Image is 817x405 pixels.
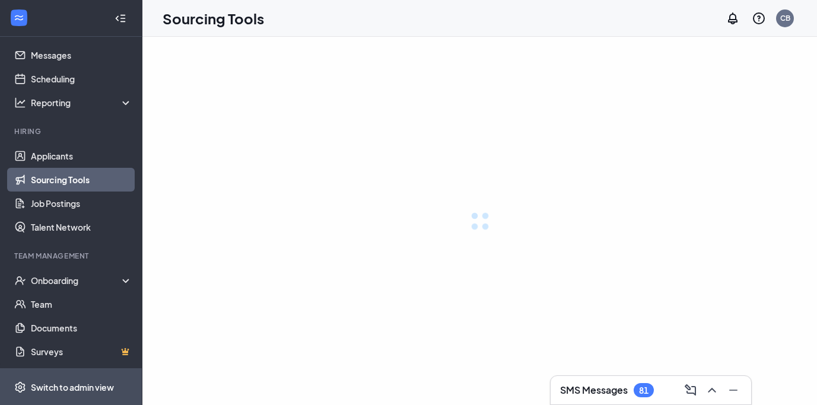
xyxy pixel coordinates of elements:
[560,384,628,397] h3: SMS Messages
[639,385,648,396] div: 81
[14,126,130,136] div: Hiring
[31,316,132,340] a: Documents
[31,292,132,316] a: Team
[31,43,132,67] a: Messages
[13,12,25,24] svg: WorkstreamLogo
[680,381,699,400] button: ComposeMessage
[163,8,264,28] h1: Sourcing Tools
[701,381,720,400] button: ChevronUp
[752,11,766,25] svg: QuestionInfo
[723,381,742,400] button: Minimize
[31,67,132,91] a: Scheduling
[14,97,26,109] svg: Analysis
[31,144,132,168] a: Applicants
[31,97,133,109] div: Reporting
[31,275,133,286] div: Onboarding
[31,168,132,192] a: Sourcing Tools
[31,381,114,393] div: Switch to admin view
[31,215,132,239] a: Talent Network
[780,13,790,23] div: CB
[14,251,130,261] div: Team Management
[14,381,26,393] svg: Settings
[705,383,719,397] svg: ChevronUp
[115,12,126,24] svg: Collapse
[726,11,740,25] svg: Notifications
[726,383,740,397] svg: Minimize
[31,192,132,215] a: Job Postings
[684,383,698,397] svg: ComposeMessage
[31,340,132,363] a: SurveysCrown
[14,275,26,286] svg: UserCheck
